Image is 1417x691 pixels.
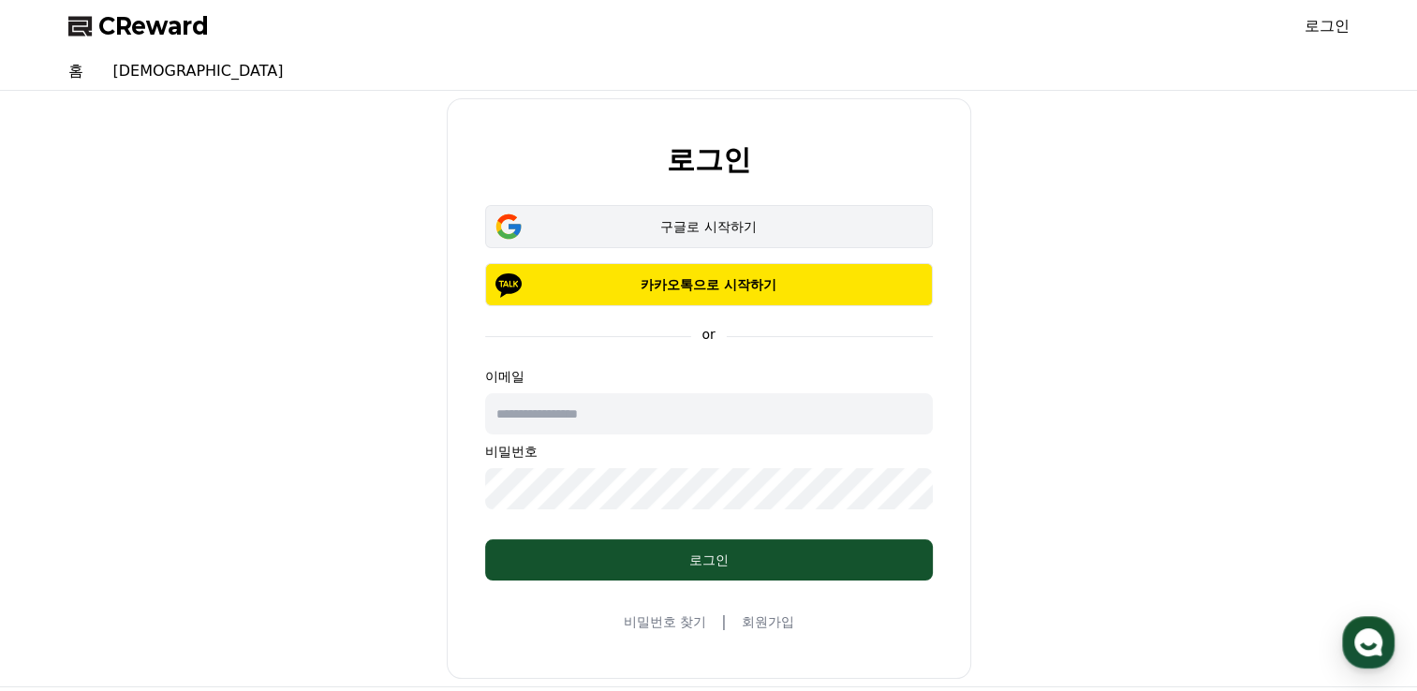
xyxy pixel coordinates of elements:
div: 로그인 [523,551,895,569]
button: 구글로 시작하기 [485,205,933,248]
span: 대화 [171,565,194,580]
a: 대화 [124,536,242,582]
p: 카카오톡으로 시작하기 [512,275,906,294]
div: 구글로 시작하기 [512,217,906,236]
a: 비밀번호 찾기 [624,612,706,631]
a: 홈 [6,536,124,582]
span: CReward [98,11,209,41]
a: [DEMOGRAPHIC_DATA] [98,52,299,90]
p: or [690,325,726,344]
span: | [721,610,726,633]
button: 로그인 [485,539,933,581]
a: 회원가입 [741,612,793,631]
a: 홈 [53,52,98,90]
a: 로그인 [1305,15,1350,37]
button: 카카오톡으로 시작하기 [485,263,933,306]
a: 설정 [242,536,360,582]
span: 설정 [289,564,312,579]
p: 이메일 [485,367,933,386]
p: 비밀번호 [485,442,933,461]
a: CReward [68,11,209,41]
span: 홈 [59,564,70,579]
h2: 로그인 [667,144,751,175]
